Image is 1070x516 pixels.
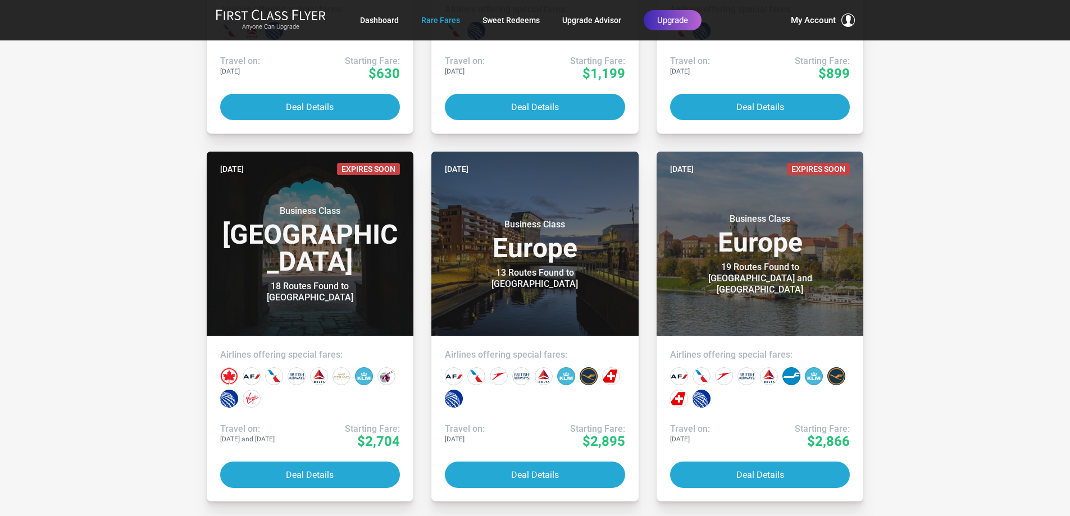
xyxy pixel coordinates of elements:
[243,367,261,385] div: Air France
[690,213,830,225] small: Business Class
[445,367,463,385] div: Air France
[333,367,350,385] div: Etihad
[445,390,463,408] div: United
[690,262,830,295] div: 19 Routes Found to [GEOGRAPHIC_DATA] and [GEOGRAPHIC_DATA]
[310,367,328,385] div: Delta Airlines
[220,367,238,385] div: Air Canada
[670,349,850,360] h4: Airlines offering special fares:
[787,163,850,175] span: Expires Soon
[693,367,711,385] div: American Airlines
[482,10,540,30] a: Sweet Redeems
[670,390,688,408] div: Swiss
[216,9,326,21] img: First Class Flyer
[670,94,850,120] button: Deal Details
[657,152,864,501] a: [DATE]Expires SoonBusiness ClassEurope19 Routes Found to [GEOGRAPHIC_DATA] and [GEOGRAPHIC_DATA]A...
[805,367,823,385] div: KLM
[220,163,244,175] time: [DATE]
[715,367,733,385] div: Austrian Airlines‎
[535,367,553,385] div: Delta Airlines
[562,10,621,30] a: Upgrade Advisor
[421,10,460,30] a: Rare Fares
[337,163,400,175] span: Expires Soon
[240,206,380,217] small: Business Class
[791,13,836,27] span: My Account
[220,94,400,120] button: Deal Details
[445,163,468,175] time: [DATE]
[670,163,694,175] time: [DATE]
[760,367,778,385] div: Delta Airlines
[220,462,400,488] button: Deal Details
[602,367,620,385] div: Swiss
[693,390,711,408] div: United
[216,9,326,31] a: First Class FlyerAnyone Can Upgrade
[670,367,688,385] div: Air France
[355,367,373,385] div: KLM
[431,152,639,501] a: [DATE]Business ClassEurope13 Routes Found to [GEOGRAPHIC_DATA]Airlines offering special fares:Tra...
[737,367,755,385] div: British Airways
[791,13,855,27] button: My Account
[220,206,400,275] h3: [GEOGRAPHIC_DATA]
[670,462,850,488] button: Deal Details
[360,10,399,30] a: Dashboard
[827,367,845,385] div: Lufthansa
[207,152,414,501] a: [DATE]Expires SoonBusiness Class[GEOGRAPHIC_DATA]18 Routes Found to [GEOGRAPHIC_DATA]Airlines off...
[644,10,702,30] a: Upgrade
[490,367,508,385] div: Austrian Airlines‎
[265,367,283,385] div: American Airlines
[445,94,625,120] button: Deal Details
[465,219,605,230] small: Business Class
[377,367,395,385] div: Qatar
[288,367,306,385] div: British Airways
[445,349,625,360] h4: Airlines offering special fares:
[445,462,625,488] button: Deal Details
[243,390,261,408] div: Virgin Atlantic
[216,23,326,31] small: Anyone Can Upgrade
[557,367,575,385] div: KLM
[220,390,238,408] div: United
[240,281,380,303] div: 18 Routes Found to [GEOGRAPHIC_DATA]
[445,219,625,262] h3: Europe
[220,349,400,360] h4: Airlines offering special fares:
[512,367,530,385] div: British Airways
[467,367,485,385] div: American Airlines
[580,367,598,385] div: Lufthansa
[465,267,605,290] div: 13 Routes Found to [GEOGRAPHIC_DATA]
[670,213,850,256] h3: Europe
[782,367,800,385] div: Finnair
